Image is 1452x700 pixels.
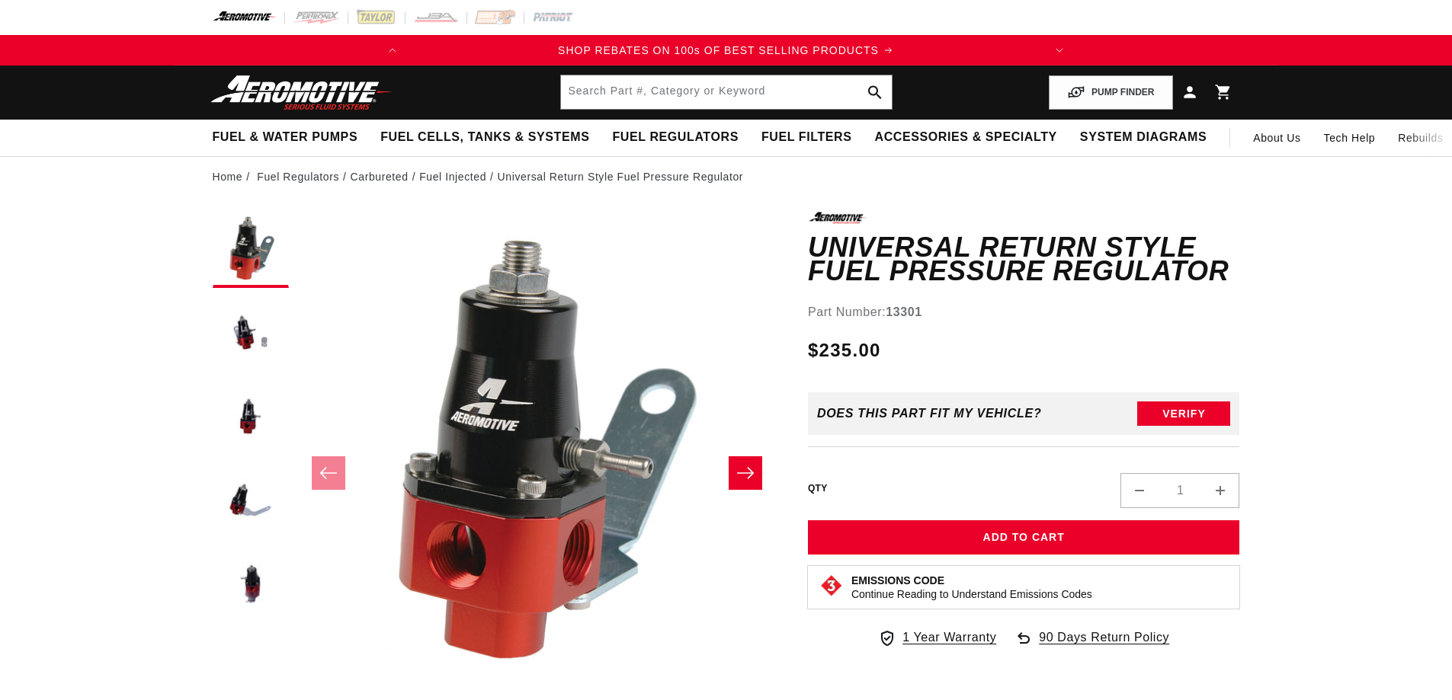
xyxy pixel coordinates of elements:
[312,456,345,490] button: Slide left
[377,35,408,66] button: Translation missing: en.sections.announcements.previous_announcement
[808,482,828,495] label: QTY
[213,168,243,185] a: Home
[808,302,1240,322] div: Part Number:
[851,574,1092,601] button: Emissions CodeContinue Reading to Understand Emissions Codes
[601,120,749,155] summary: Fuel Regulators
[750,120,864,155] summary: Fuel Filters
[1044,35,1075,66] button: Translation missing: en.sections.announcements.next_announcement
[1049,75,1172,110] button: PUMP FINDER
[213,296,289,372] button: Load image 2 in gallery view
[1039,628,1169,663] span: 90 Days Return Policy
[408,42,1043,59] a: SHOP REBATES ON 100s OF BEST SELLING PRODUCTS
[1253,132,1300,144] span: About Us
[408,42,1043,59] div: 1 of 2
[213,379,289,455] button: Load image 3 in gallery view
[612,129,738,145] span: Fuel Regulators
[213,463,289,539] button: Load image 4 in gallery view
[380,129,589,145] span: Fuel Cells, Tanks & Systems
[207,75,397,110] img: Aeromotive
[1398,129,1443,146] span: Rebuilds
[864,120,1069,155] summary: Accessories & Specialty
[858,75,892,109] button: search button
[761,129,852,145] span: Fuel Filters
[213,129,358,145] span: Fuel & Water Pumps
[1014,628,1169,663] a: 90 Days Return Policy
[817,407,1042,420] div: Does This part fit My vehicle?
[808,235,1240,283] h1: Universal Return Style Fuel Pressure Regulator
[369,120,601,155] summary: Fuel Cells, Tanks & Systems
[1313,120,1387,156] summary: Tech Help
[561,75,892,109] input: Search by Part Number, Category or Keyword
[729,456,762,490] button: Slide right
[875,129,1057,145] span: Accessories & Specialty
[1242,120,1312,156] a: About Us
[902,628,996,647] span: 1 Year Warranty
[498,168,744,185] li: Universal Return Style Fuel Pressure Regulator
[213,212,289,288] button: Load image 1 in gallery view
[819,574,844,598] img: Emissions code
[1080,129,1207,145] span: System Diagrams
[886,305,922,318] strong: 13301
[808,337,881,364] span: $235.00
[1137,401,1230,426] button: Verify
[408,42,1043,59] div: Announcement
[257,168,350,185] li: Fuel Regulators
[558,44,879,56] span: SHOP REBATES ON 100s OF BEST SELLING PRODUCTS
[878,628,996,647] a: 1 Year Warranty
[201,120,370,155] summary: Fuel & Water Pumps
[351,168,420,185] li: Carbureted
[419,168,497,185] li: Fuel Injected
[808,520,1240,555] button: Add to Cart
[1324,129,1376,146] span: Tech Help
[213,168,1240,185] nav: breadcrumbs
[851,587,1092,601] p: Continue Reading to Understand Emissions Codes
[1069,120,1218,155] summary: System Diagrams
[175,35,1278,66] slideshow-component: Translation missing: en.sections.announcements.announcement_bar
[213,547,289,623] button: Load image 5 in gallery view
[851,574,944,587] strong: Emissions Code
